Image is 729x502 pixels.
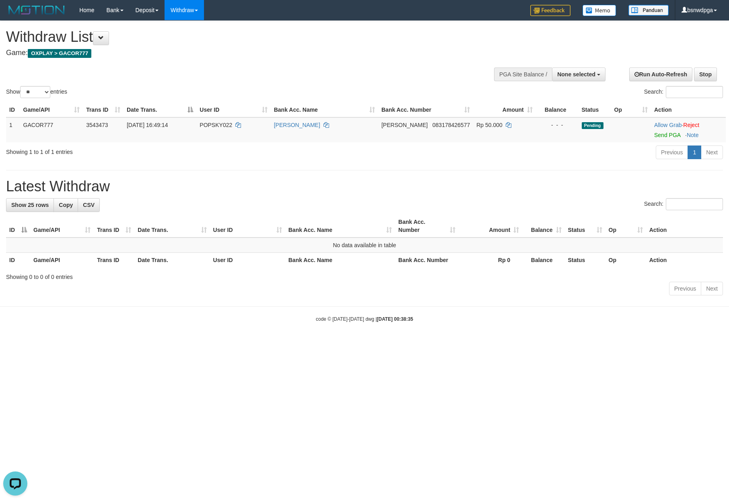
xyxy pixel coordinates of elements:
a: Next [701,282,723,295]
img: MOTION_logo.png [6,4,67,16]
th: Action [646,253,723,268]
th: Bank Acc. Name: activate to sort column ascending [285,215,395,238]
small: code © [DATE]-[DATE] dwg | [316,316,413,322]
th: Game/API: activate to sort column ascending [30,215,94,238]
span: [PERSON_NAME] [381,122,428,128]
th: ID: activate to sort column descending [6,215,30,238]
th: Action [651,102,726,117]
th: Op: activate to sort column ascending [605,215,646,238]
th: Action [646,215,723,238]
select: Showentries [20,86,50,98]
button: None selected [552,68,605,81]
a: Previous [656,145,688,159]
th: Game/API [30,253,94,268]
a: 1 [688,145,701,159]
a: [PERSON_NAME] [274,122,320,128]
a: Run Auto-Refresh [629,68,692,81]
th: Date Trans. [134,253,210,268]
th: Status: activate to sort column ascending [565,215,605,238]
span: [DATE] 16:49:14 [127,122,168,128]
th: Status [565,253,605,268]
th: Bank Acc. Number: activate to sort column ascending [395,215,459,238]
th: Status [579,102,611,117]
span: Rp 50.000 [476,122,502,128]
th: Bank Acc. Number [395,253,459,268]
th: Trans ID: activate to sort column ascending [83,102,124,117]
div: - - - [539,121,575,129]
span: OXPLAY > GACOR777 [28,49,91,58]
th: Op [605,253,646,268]
a: Stop [694,68,717,81]
th: User ID: activate to sort column ascending [196,102,270,117]
div: Showing 0 to 0 of 0 entries [6,270,723,281]
a: Next [701,145,723,159]
a: Allow Grab [654,122,682,128]
td: GACOR777 [20,117,83,142]
th: Balance [536,102,579,117]
div: Showing 1 to 1 of 1 entries [6,145,298,156]
th: ID [6,253,30,268]
span: None selected [557,71,595,78]
img: Button%20Memo.svg [583,5,616,16]
h1: Withdraw List [6,29,478,45]
img: Feedback.jpg [530,5,570,16]
input: Search: [666,86,723,98]
label: Search: [644,198,723,210]
th: Bank Acc. Name [285,253,395,268]
th: Bank Acc. Name: activate to sort column ascending [271,102,378,117]
a: Show 25 rows [6,198,54,212]
th: Trans ID: activate to sort column ascending [94,215,134,238]
input: Search: [666,198,723,210]
th: Trans ID [94,253,134,268]
td: No data available in table [6,238,723,253]
th: ID [6,102,20,117]
th: User ID: activate to sort column ascending [210,215,285,238]
th: Amount: activate to sort column ascending [473,102,536,117]
a: CSV [78,198,100,212]
th: Rp 0 [459,253,522,268]
td: · [651,117,726,142]
a: Send PGA [654,132,680,138]
a: Previous [669,282,701,295]
img: panduan.png [628,5,669,16]
button: Open LiveChat chat widget [3,3,27,27]
label: Search: [644,86,723,98]
span: CSV [83,202,95,208]
th: User ID [210,253,285,268]
span: Show 25 rows [11,202,49,208]
th: Balance: activate to sort column ascending [522,215,564,238]
td: 1 [6,117,20,142]
th: Balance [522,253,564,268]
label: Show entries [6,86,67,98]
th: Game/API: activate to sort column ascending [20,102,83,117]
th: Amount: activate to sort column ascending [459,215,522,238]
span: · [654,122,683,128]
div: PGA Site Balance / [494,68,552,81]
th: Date Trans.: activate to sort column ascending [134,215,210,238]
span: Pending [582,122,603,129]
span: Copy [59,202,73,208]
th: Op: activate to sort column ascending [611,102,651,117]
th: Bank Acc. Number: activate to sort column ascending [378,102,473,117]
th: Date Trans.: activate to sort column descending [124,102,196,117]
h1: Latest Withdraw [6,178,723,195]
span: Copy 083178426577 to clipboard [432,122,470,128]
span: 3543473 [86,122,108,128]
span: POPSKY022 [200,122,232,128]
a: Note [687,132,699,138]
strong: [DATE] 00:38:35 [377,316,413,322]
h4: Game: [6,49,478,57]
a: Reject [683,122,699,128]
a: Copy [54,198,78,212]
